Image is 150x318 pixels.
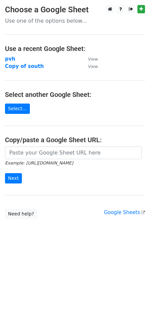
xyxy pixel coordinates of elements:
[5,5,145,15] h3: Choose a Google Sheet
[81,63,98,69] a: View
[5,91,145,99] h4: Select another Google Sheet:
[104,209,145,215] a: Google Sheets
[5,104,30,114] a: Select...
[81,56,98,62] a: View
[5,63,44,69] a: Copy of south
[88,57,98,62] small: View
[5,173,22,183] input: Next
[5,56,15,62] a: pvh
[5,136,145,144] h4: Copy/paste a Google Sheet URL:
[88,64,98,69] small: View
[5,17,145,24] p: Use one of the options below...
[5,160,73,165] small: Example: [URL][DOMAIN_NAME]
[5,147,142,159] input: Paste your Google Sheet URL here
[5,209,37,219] a: Need help?
[5,45,145,53] h4: Use a recent Google Sheet:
